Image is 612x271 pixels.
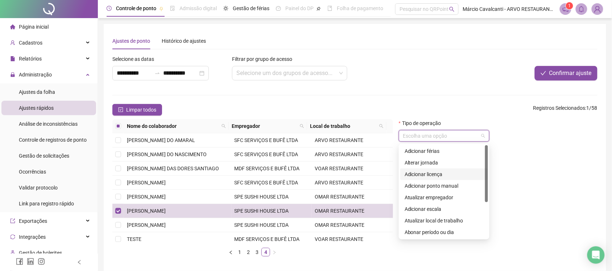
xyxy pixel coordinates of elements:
span: [PERSON_NAME] [127,222,166,228]
a: 1 [236,248,244,256]
span: pushpin [317,7,321,11]
div: Atualizar empregador [405,193,484,201]
span: MDF SERVIÇOS E BUFÊ LTDA [235,166,300,171]
span: search [298,121,306,132]
span: Integrações [19,234,46,240]
span: [PERSON_NAME] [127,180,166,185]
span: check [541,70,546,76]
span: Ocorrências [19,169,46,175]
span: Administração [19,72,52,78]
label: Tipo de operação [399,119,446,127]
li: 4 [261,248,270,257]
span: OMAR RESTAURANTE [315,194,364,200]
span: Gestão de férias [233,5,269,11]
span: Confirmar ajuste [549,69,592,78]
span: instagram [38,258,45,265]
span: ARVO RESTAURANTE [315,180,363,185]
span: [PERSON_NAME] [127,194,166,200]
span: Relatórios [19,56,42,62]
span: search [222,124,226,128]
span: sync [10,234,15,239]
span: SPE SUSHI HOUSE LTDA [235,222,289,228]
div: Adicionar escala [400,203,488,215]
span: search [300,124,304,128]
div: Adicionar férias [405,147,484,155]
span: sun [223,6,228,11]
span: [PERSON_NAME] DO NASCIMENTO [127,151,207,157]
span: Márcio Cavalcanti - ARVO RESTAURANTE LTDA [463,5,555,13]
label: Filtrar por grupo de acesso [232,55,297,63]
span: Cadastros [19,40,42,46]
button: right [270,248,279,257]
span: ARVO RESTAURANTE [315,151,363,157]
span: SFC SERVIÇOS E BUFÊ LTDA [235,137,298,143]
label: Selecione as datas [112,55,159,63]
li: 2 [244,248,253,257]
button: Limpar todos [112,104,162,116]
span: OMAR RESTAURANTE [315,208,364,214]
div: Ajustes de ponto [112,37,150,45]
span: Controle de registros de ponto [19,137,87,143]
sup: 1 [566,2,573,9]
span: Link para registro rápido [19,201,74,207]
div: Atualizar local de trabalho [405,217,484,225]
div: Adicionar ponto manual [405,182,484,190]
span: clock-circle [107,6,112,11]
span: Gestão de holerites [19,250,62,256]
span: Página inicial [19,24,49,30]
li: 1 [235,248,244,257]
img: 52917 [592,4,603,14]
span: apartment [10,250,15,255]
span: swap-right [154,70,160,76]
span: Ajustes rápidos [19,105,54,111]
div: Alterar jornada [400,157,488,168]
a: 4 [262,248,270,256]
span: notification [562,6,569,12]
span: export [10,218,15,224]
span: VOAR RESTAURANTE [315,166,363,171]
div: Adicionar licença [405,170,484,178]
span: 1 [568,3,571,8]
span: left [229,250,233,255]
span: to [154,70,160,76]
li: 3 [253,248,261,257]
span: Limpar todos [126,106,156,114]
span: linkedin [27,258,34,265]
span: lock [10,72,15,77]
span: OMAR RESTAURANTE [315,222,364,228]
span: Registros Selecionados [533,105,586,111]
span: search [220,121,227,132]
span: TESTE [127,236,141,242]
span: SPE SUSHI HOUSE LTDA [235,208,289,214]
div: Atualizar local de trabalho [400,215,488,226]
span: SFC SERVIÇOS E BUFÊ LTDA [235,151,298,157]
span: right [272,250,277,255]
span: file [10,56,15,61]
button: Confirmar ajuste [535,66,597,80]
span: Nome do colaborador [127,122,219,130]
span: search [379,124,384,128]
span: Admissão digital [179,5,217,11]
span: Exportações [19,218,47,224]
span: search [449,7,455,12]
div: Alterar jornada [405,159,484,167]
span: Gestão de solicitações [19,153,69,159]
span: Ajustes da folha [19,89,55,95]
div: Adicionar licença [400,168,488,180]
span: Painel do DP [285,5,314,11]
span: facebook [16,258,23,265]
span: VOAR RESTAURANTE [315,236,363,242]
span: dashboard [276,6,281,11]
span: user-add [10,40,15,45]
span: Análise de inconsistências [19,121,78,127]
span: [PERSON_NAME] [127,208,166,214]
span: Controle de ponto [116,5,156,11]
div: Abonar período ou dia [405,228,484,236]
div: Adicionar ponto manual [400,180,488,192]
span: Local de trabalho [310,122,376,130]
span: Validar protocolo [19,185,58,191]
span: Empregador [232,122,297,130]
li: Página anterior [227,248,235,257]
div: Open Intercom Messenger [587,246,605,264]
span: left [77,260,82,265]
